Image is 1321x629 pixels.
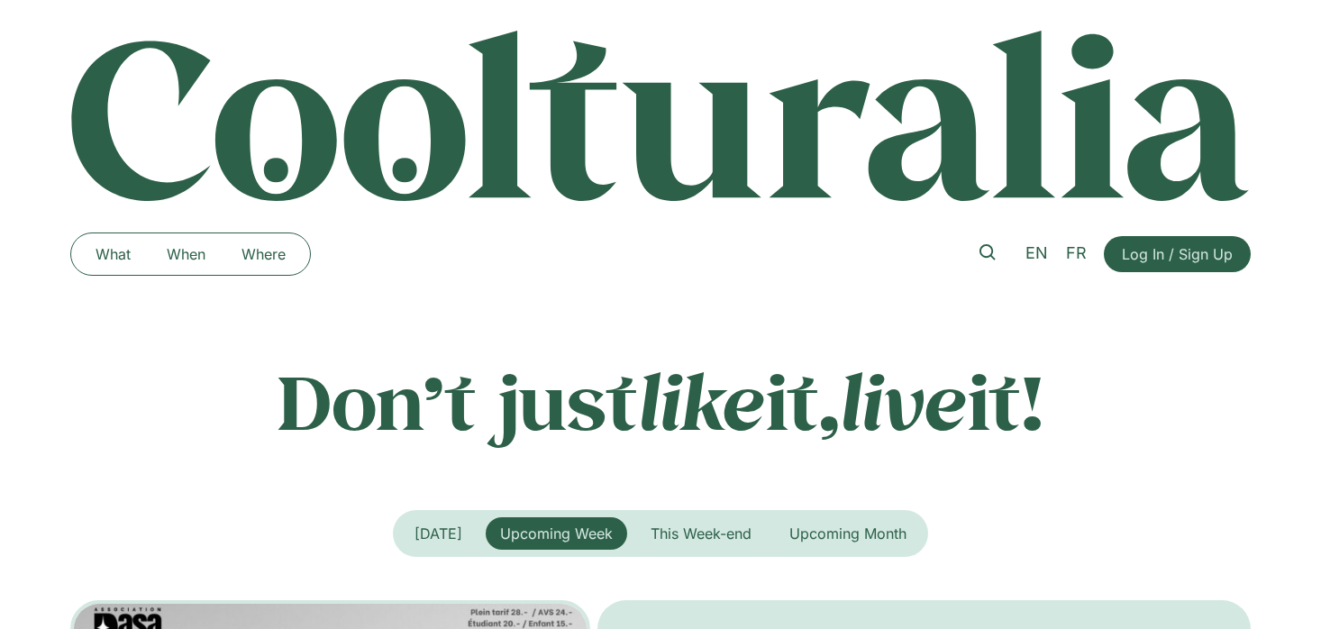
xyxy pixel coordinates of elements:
[77,240,304,269] nav: Menu
[1025,243,1048,262] span: EN
[1122,243,1233,265] span: Log In / Sign Up
[415,524,462,542] span: [DATE]
[1057,241,1096,267] a: FR
[223,240,304,269] a: Where
[1016,241,1057,267] a: EN
[638,351,766,451] em: like
[77,240,149,269] a: What
[1104,236,1251,272] a: Log In / Sign Up
[651,524,752,542] span: This Week-end
[1066,243,1087,262] span: FR
[500,524,613,542] span: Upcoming Week
[70,356,1251,446] p: Don’t just it, it!
[789,524,906,542] span: Upcoming Month
[840,351,968,451] em: live
[149,240,223,269] a: When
